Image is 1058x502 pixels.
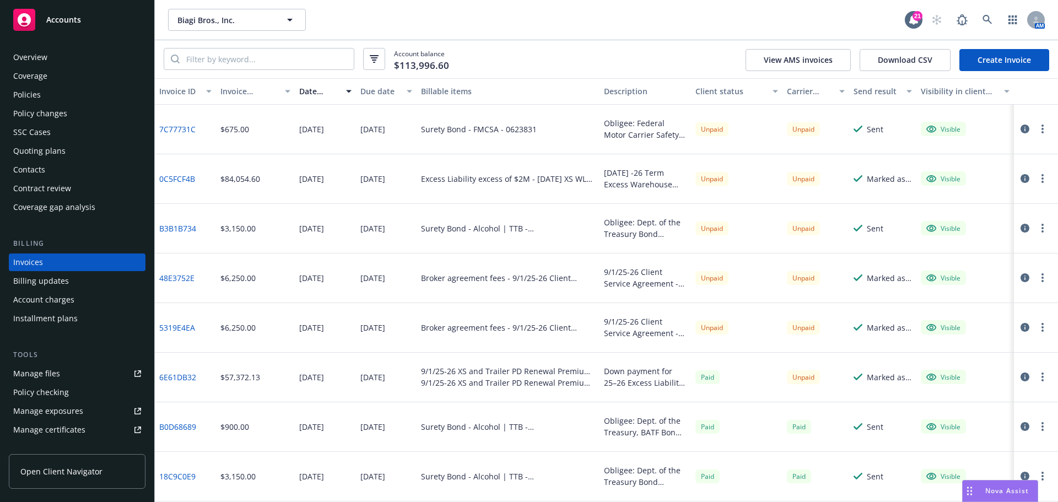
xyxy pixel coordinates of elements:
[695,172,728,186] div: Unpaid
[13,67,47,85] div: Coverage
[180,48,354,69] input: Filter by keyword...
[962,480,1038,502] button: Nova Assist
[695,420,720,434] span: Paid
[13,48,47,66] div: Overview
[216,78,295,105] button: Invoice amount
[9,48,145,66] a: Overview
[394,49,449,69] span: Account balance
[13,310,78,327] div: Installment plans
[787,122,820,136] div: Unpaid
[9,272,145,290] a: Billing updates
[604,117,687,141] div: Obligee: Federal Motor Carrier Safety Administration Bond Amount: $75,000 Freight Forwarders Bond...
[159,223,196,234] a: B3B1B734
[421,421,595,433] div: Surety Bond - Alcohol | TTB - [GEOGRAPHIC_DATA] [GEOGRAPHIC_DATA] - 0380083
[9,142,145,160] a: Quoting plans
[220,421,249,433] div: $900.00
[916,78,1014,105] button: Visibility in client dash
[963,481,976,501] div: Drag to move
[9,384,145,401] a: Policy checking
[9,291,145,309] a: Account charges
[159,421,196,433] a: B0D68689
[867,272,912,284] div: Marked as sent
[604,167,687,190] div: [DATE] -26 Term Excess Warehouse Legal Liability (9M xs 2M). Annual premium includes applicable t...
[854,85,900,97] div: Send result
[220,471,256,482] div: $3,150.00
[417,78,600,105] button: Billable items
[168,9,306,31] button: Biagi Bros., Inc.
[421,85,595,97] div: Billable items
[356,78,417,105] button: Due date
[926,422,960,431] div: Visible
[13,402,83,420] div: Manage exposures
[13,421,85,439] div: Manage certificates
[46,15,81,24] span: Accounts
[926,372,960,382] div: Visible
[13,105,67,122] div: Policy changes
[604,415,687,438] div: Obligee: Dept. of the Treasury, BATF Bond Amount: $100,000 Wine Bond - [STREET_ADDRESS][PERSON_NA...
[220,123,249,135] div: $675.00
[13,384,69,401] div: Policy checking
[9,440,145,457] a: Manage claims
[9,105,145,122] a: Policy changes
[787,420,811,434] div: Paid
[159,371,196,383] a: 6E61DB32
[421,173,595,185] div: Excess Liability excess of $2M - [DATE] XS WLL (9M xs 2M) - I08891175 011
[926,174,960,183] div: Visible
[921,85,997,97] div: Visibility in client dash
[867,371,912,383] div: Marked as sent
[13,440,69,457] div: Manage claims
[959,49,1049,71] a: Create Invoice
[299,421,324,433] div: [DATE]
[13,86,41,104] div: Policies
[299,123,324,135] div: [DATE]
[220,223,256,234] div: $3,150.00
[360,173,385,185] div: [DATE]
[9,86,145,104] a: Policies
[220,371,260,383] div: $57,372.13
[360,421,385,433] div: [DATE]
[421,223,595,234] div: Surety Bond - Alcohol | TTB - [GEOGRAPHIC_DATA], [GEOGRAPHIC_DATA] - 0484337
[695,222,728,235] div: Unpaid
[299,371,324,383] div: [DATE]
[299,471,324,482] div: [DATE]
[9,402,145,420] span: Manage exposures
[913,11,922,21] div: 21
[13,161,45,179] div: Contacts
[867,471,883,482] div: Sent
[159,322,195,333] a: 5319E4EA
[9,4,145,35] a: Accounts
[421,365,595,377] div: 9/1/25-26 XS and Trailer PD Renewal Premium AFCO PFA 12 Equal Pays - Down payment
[299,272,324,284] div: [DATE]
[20,466,102,477] span: Open Client Navigator
[787,172,820,186] div: Unpaid
[604,266,687,289] div: 9/1/25-26 Client Service Agreement - IWLAIC Captive Insurance Policies: Monthly Installment 2
[926,273,960,283] div: Visible
[849,78,916,105] button: Send result
[9,198,145,216] a: Coverage gap analysis
[159,173,195,185] a: 0C5FCF4B
[695,370,720,384] span: Paid
[985,486,1029,495] span: Nova Assist
[9,180,145,197] a: Contract review
[177,14,273,26] span: Biagi Bros., Inc.
[787,469,811,483] div: Paid
[299,173,324,185] div: [DATE]
[695,85,766,97] div: Client status
[746,49,851,71] button: View AMS invoices
[13,198,95,216] div: Coverage gap analysis
[13,272,69,290] div: Billing updates
[159,471,196,482] a: 18C9C0E9
[782,78,850,105] button: Carrier status
[159,123,196,135] a: 7C77731C
[13,180,71,197] div: Contract review
[604,85,687,97] div: Description
[9,123,145,141] a: SSC Cases
[604,465,687,488] div: Obligee: Dept. of the Treasury Bond Amount: $350,000 Wine Bond Principal: Biagi Bros., Inc. Locat...
[976,9,998,31] a: Search
[691,78,782,105] button: Client status
[9,421,145,439] a: Manage certificates
[299,322,324,333] div: [DATE]
[9,349,145,360] div: Tools
[695,321,728,334] div: Unpaid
